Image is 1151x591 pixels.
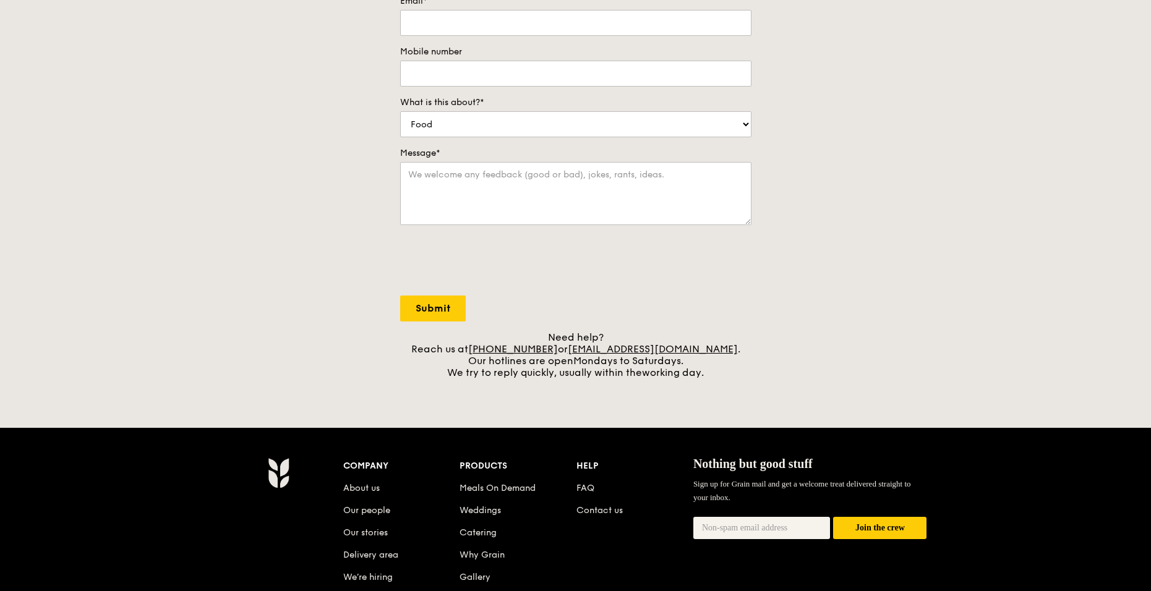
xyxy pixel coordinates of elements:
[460,527,497,538] a: Catering
[400,147,751,159] label: Message*
[343,572,393,582] a: We’re hiring
[400,46,751,58] label: Mobile number
[833,517,926,540] button: Join the crew
[400,237,588,286] iframe: reCAPTCHA
[576,457,693,475] div: Help
[460,572,490,582] a: Gallery
[576,505,623,516] a: Contact us
[343,483,380,493] a: About us
[568,343,738,355] a: [EMAIL_ADDRESS][DOMAIN_NAME]
[693,479,911,502] span: Sign up for Grain mail and get a welcome treat delivered straight to your inbox.
[573,355,683,367] span: Mondays to Saturdays.
[343,550,398,560] a: Delivery area
[460,550,505,560] a: Why Grain
[460,505,501,516] a: Weddings
[642,367,704,378] span: working day.
[576,483,594,493] a: FAQ
[400,96,751,109] label: What is this about?*
[400,295,466,321] input: Submit
[693,517,831,539] input: Non-spam email address
[343,527,388,538] a: Our stories
[343,457,460,475] div: Company
[693,457,813,470] span: Nothing but good stuff
[400,331,751,378] div: Need help? Reach us at or . Our hotlines are open We try to reply quickly, usually within the
[343,505,390,516] a: Our people
[468,343,558,355] a: [PHONE_NUMBER]
[460,457,576,475] div: Products
[460,483,536,493] a: Meals On Demand
[268,457,289,488] img: Grain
